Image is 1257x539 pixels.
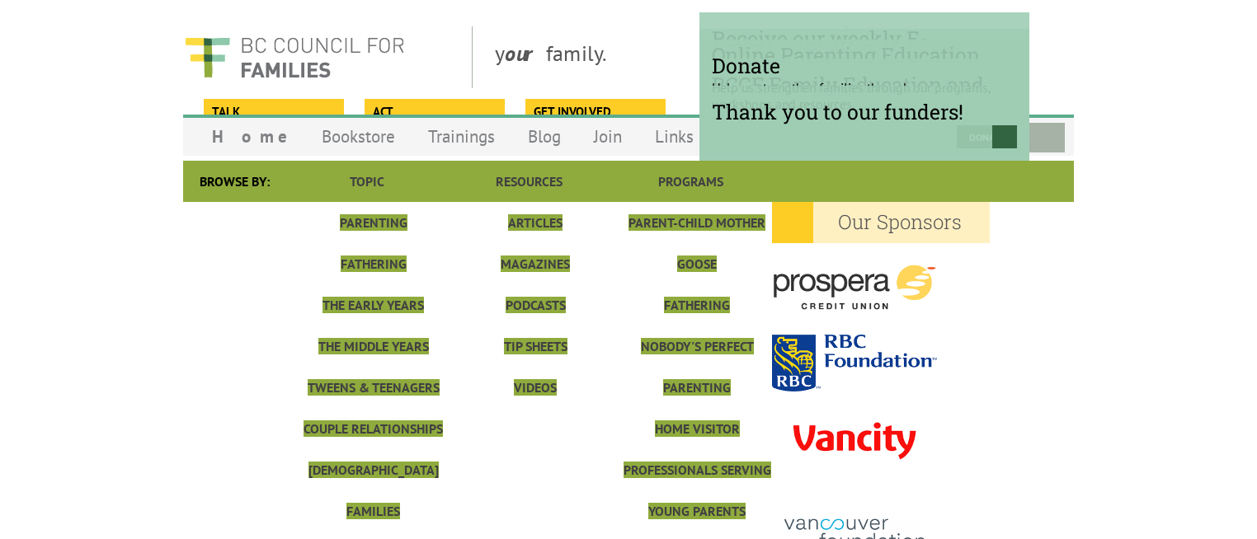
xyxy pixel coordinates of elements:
[212,103,333,121] span: Talk
[504,338,567,354] a: Tip Sheets
[664,297,730,313] a: Fathering
[628,214,765,272] a: Parent-Child Mother Goose
[501,255,570,272] a: Magazines
[308,462,439,519] a: [DEMOGRAPHIC_DATA] Families
[655,420,740,437] a: Home Visitor
[624,462,771,519] a: Professionals Serving Young Parents
[340,214,407,231] a: Parenting
[712,52,1017,79] span: Donate
[511,117,577,156] a: Blog
[514,379,557,396] a: Videos
[482,26,847,88] div: y family.
[365,99,502,122] a: Act Take a survey
[658,173,723,190] a: Programs
[308,379,440,396] a: Tweens & Teenagers
[712,25,1017,79] span: Receive our weekly E-Newsletter
[772,243,937,331] img: prospera-4.png
[341,255,407,272] a: Fathering
[496,173,563,190] a: Resources
[534,103,655,121] span: Get Involved
[577,117,638,156] a: Join
[508,214,563,231] a: Articles
[638,117,710,156] a: Links
[505,40,546,67] strong: our
[305,117,412,156] a: Bookstore
[412,117,511,156] a: Trainings
[525,99,663,122] a: Get Involved Make change happen
[350,173,384,190] a: Topic
[183,161,286,202] div: Browse By:
[772,202,990,243] h2: Our Sponsors
[183,26,406,88] img: BC Council for FAMILIES
[772,335,937,391] img: rbc.png
[204,99,341,122] a: Talk Share your story
[304,420,443,437] a: Couple Relationships
[195,117,305,156] a: Home
[318,338,429,354] a: The Middle Years
[373,103,494,121] span: Act
[712,98,1017,125] span: Thank you to our funders!
[506,297,566,313] a: Podcasts
[772,395,937,487] img: vancity-3.png
[641,338,754,396] a: Nobody's Perfect Parenting
[322,297,424,313] a: The Early Years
